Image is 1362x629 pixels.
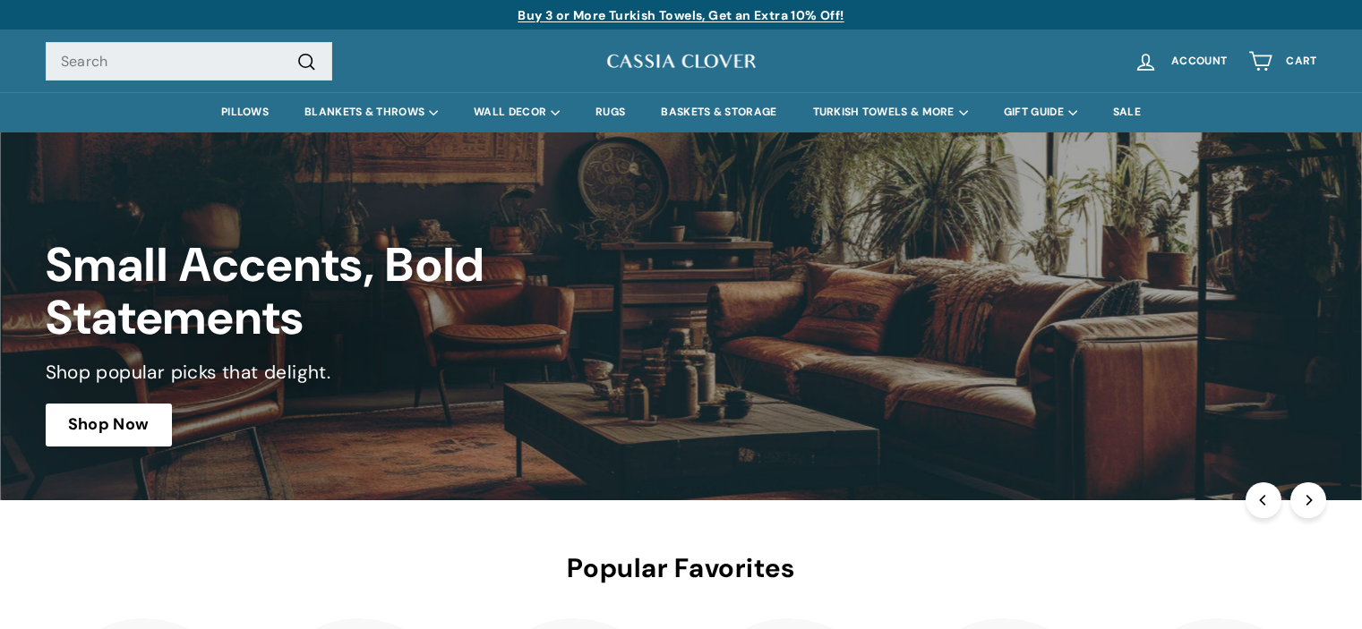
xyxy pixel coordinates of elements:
a: Buy 3 or More Turkish Towels, Get an Extra 10% Off! [518,7,844,23]
summary: WALL DECOR [456,92,578,132]
span: Account [1171,55,1227,67]
summary: TURKISH TOWELS & MORE [795,92,986,132]
a: BASKETS & STORAGE [643,92,794,132]
input: Search [46,42,332,81]
a: Cart [1238,35,1327,88]
h2: Popular Favorites [46,554,1317,583]
a: SALE [1095,92,1159,132]
a: Account [1123,35,1238,88]
a: PILLOWS [203,92,287,132]
summary: BLANKETS & THROWS [287,92,456,132]
div: Primary [10,92,1353,132]
button: Previous [1246,482,1281,518]
button: Next [1290,482,1326,518]
summary: GIFT GUIDE [986,92,1095,132]
span: Cart [1286,55,1316,67]
a: RUGS [578,92,643,132]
